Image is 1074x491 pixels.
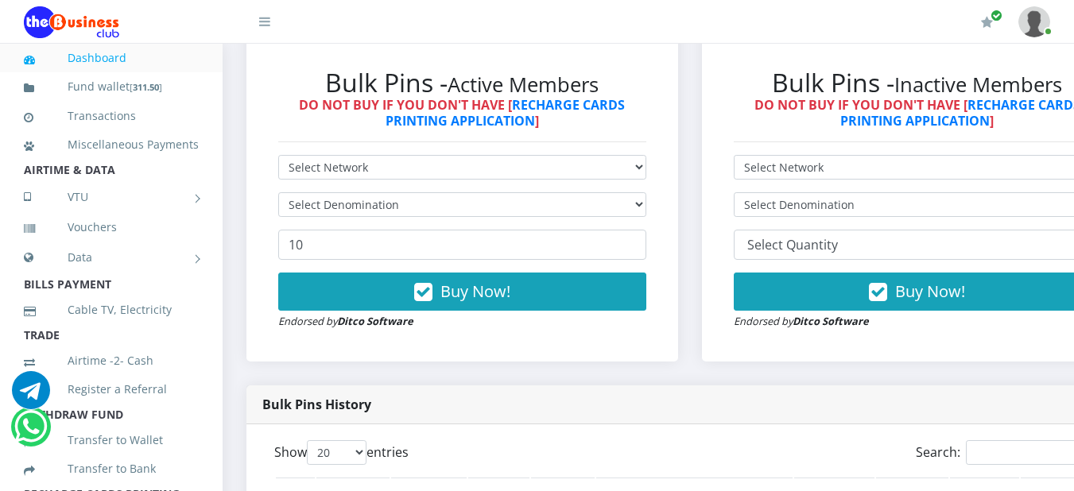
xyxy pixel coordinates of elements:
a: Dashboard [24,40,199,76]
a: Transactions [24,98,199,134]
a: Cable TV, Electricity [24,292,199,328]
a: VTU [24,177,199,217]
a: Chat for support [14,419,47,446]
select: Showentries [307,440,366,465]
a: Airtime -2- Cash [24,342,199,379]
input: Enter Quantity [278,230,646,260]
strong: DO NOT BUY IF YOU DON'T HAVE [ ] [299,96,625,129]
a: Data [24,238,199,277]
a: Fund wallet[311.50] [24,68,199,106]
img: Logo [24,6,119,38]
b: 311.50 [133,81,159,93]
span: Buy Now! [895,280,965,302]
span: Buy Now! [440,280,510,302]
small: Active Members [448,71,599,99]
button: Buy Now! [278,273,646,311]
a: Transfer to Bank [24,450,199,487]
strong: Bulk Pins History [262,396,371,413]
small: Endorsed by [278,314,413,328]
small: Endorsed by [734,314,869,328]
label: Show entries [274,440,409,465]
h2: Bulk Pins - [278,68,646,98]
strong: Ditco Software [793,314,869,328]
a: Register a Referral [24,371,199,408]
img: User [1018,6,1050,37]
a: Chat for support [12,383,50,409]
i: Renew/Upgrade Subscription [981,16,993,29]
a: Transfer to Wallet [24,422,199,458]
small: [ ] [130,81,162,93]
a: Miscellaneous Payments [24,126,199,163]
a: RECHARGE CARDS PRINTING APPLICATION [386,96,626,129]
strong: Ditco Software [337,314,413,328]
span: Renew/Upgrade Subscription [991,10,1002,21]
a: Vouchers [24,209,199,246]
small: Inactive Members [894,71,1062,99]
